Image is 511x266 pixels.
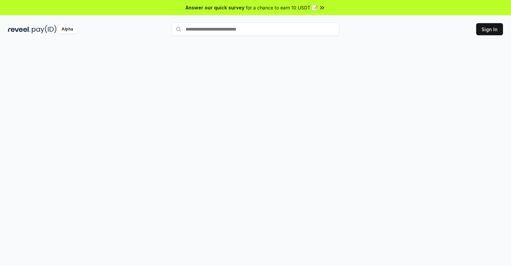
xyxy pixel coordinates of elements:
[476,23,503,35] button: Sign In
[58,25,77,34] div: Alpha
[32,25,57,34] img: pay_id
[246,4,317,11] span: for a chance to earn 10 USDT 📝
[8,25,30,34] img: reveel_dark
[186,4,244,11] span: Answer our quick survey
